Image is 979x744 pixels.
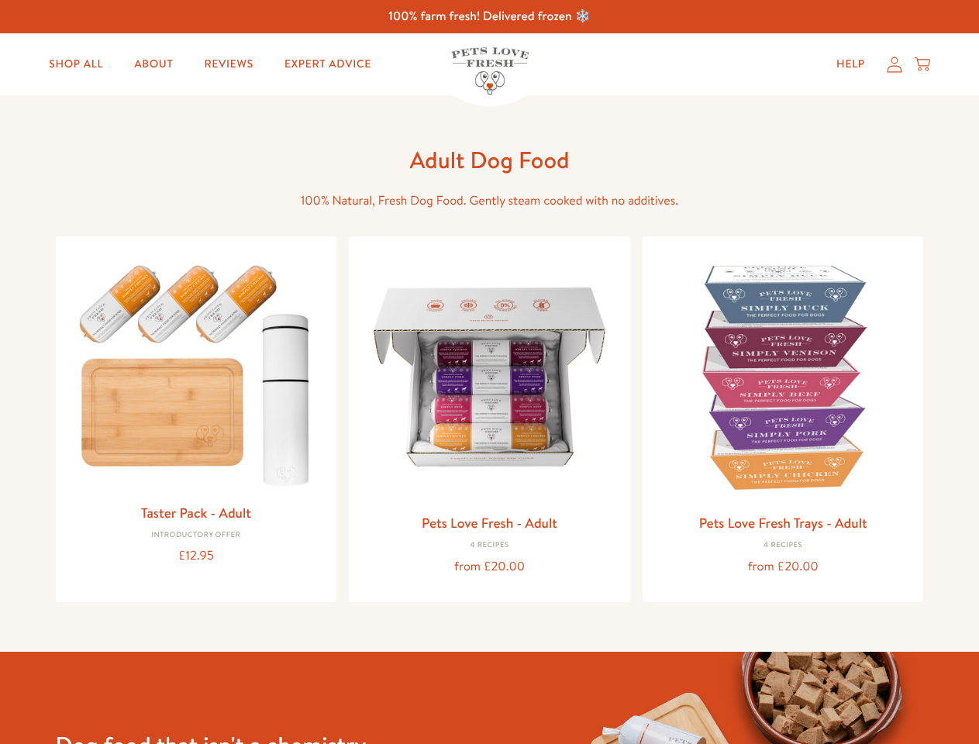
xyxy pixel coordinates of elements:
a: Taster Pack - Adult [141,503,251,522]
img: Pets Love Fresh Trays - Adult [655,249,912,505]
div: Introductory Offer [68,531,325,540]
img: Pets Love Fresh [451,47,529,95]
a: Shop All [36,49,115,80]
img: Pets Love Fresh - Adult [361,249,618,505]
a: Pets Love Fresh - Adult [422,513,557,532]
div: 4 Recipes [361,541,618,550]
a: Help [824,49,877,80]
a: Reviews [191,49,265,80]
div: £12.95 [68,546,325,567]
a: Pets Love Fresh Trays - Adult [699,513,867,532]
div: from £20.00 [361,556,618,577]
a: Expert Advice [272,49,384,80]
div: from £20.00 [655,556,912,577]
span: 100% Natural, Fresh Dog Food. Gently steam cooked with no additives. [301,192,678,209]
h1: Adult Dog Food [242,145,738,175]
img: Taster Pack - Adult [68,249,325,494]
div: 4 Recipes [655,541,912,550]
a: About [122,49,185,80]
